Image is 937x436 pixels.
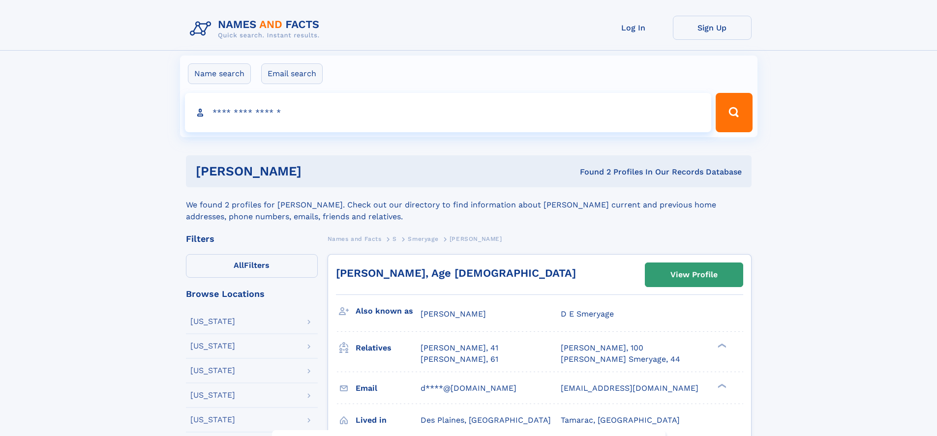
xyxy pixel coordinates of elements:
[441,167,742,177] div: Found 2 Profiles In Our Records Database
[716,93,752,132] button: Search Button
[190,391,235,399] div: [US_STATE]
[408,235,438,242] span: Smeryage
[561,343,643,353] a: [PERSON_NAME], 100
[673,16,752,40] a: Sign Up
[561,309,614,319] span: D E Smeryage
[196,165,441,177] h1: [PERSON_NAME]
[261,63,323,84] label: Email search
[715,382,727,389] div: ❯
[561,415,680,425] span: Tamarac, [GEOGRAPHIC_DATA]
[186,254,318,278] label: Filters
[594,16,673,40] a: Log In
[190,416,235,424] div: [US_STATE]
[393,233,397,245] a: S
[328,233,382,245] a: Names and Facts
[421,309,486,319] span: [PERSON_NAME]
[356,412,421,429] h3: Lived in
[186,234,318,243] div: Filters
[186,290,318,298] div: Browse Locations
[670,263,718,286] div: View Profile
[421,343,498,353] a: [PERSON_NAME], 41
[185,93,712,132] input: search input
[186,187,752,223] div: We found 2 profiles for [PERSON_NAME]. Check out our directory to find information about [PERSON_...
[393,235,397,242] span: S
[186,16,328,42] img: Logo Names and Facts
[356,380,421,397] h3: Email
[421,415,551,425] span: Des Plaines, [GEOGRAPHIC_DATA]
[715,343,727,349] div: ❯
[356,303,421,320] h3: Also known as
[190,367,235,375] div: [US_STATE]
[234,261,244,270] span: All
[450,235,502,242] span: [PERSON_NAME]
[645,263,743,287] a: View Profile
[190,342,235,350] div: [US_STATE]
[336,267,576,279] a: [PERSON_NAME], Age [DEMOGRAPHIC_DATA]
[561,383,698,393] span: [EMAIL_ADDRESS][DOMAIN_NAME]
[188,63,251,84] label: Name search
[421,354,498,365] a: [PERSON_NAME], 61
[561,354,680,365] a: [PERSON_NAME] Smeryage, 44
[190,318,235,325] div: [US_STATE]
[356,340,421,356] h3: Relatives
[408,233,438,245] a: Smeryage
